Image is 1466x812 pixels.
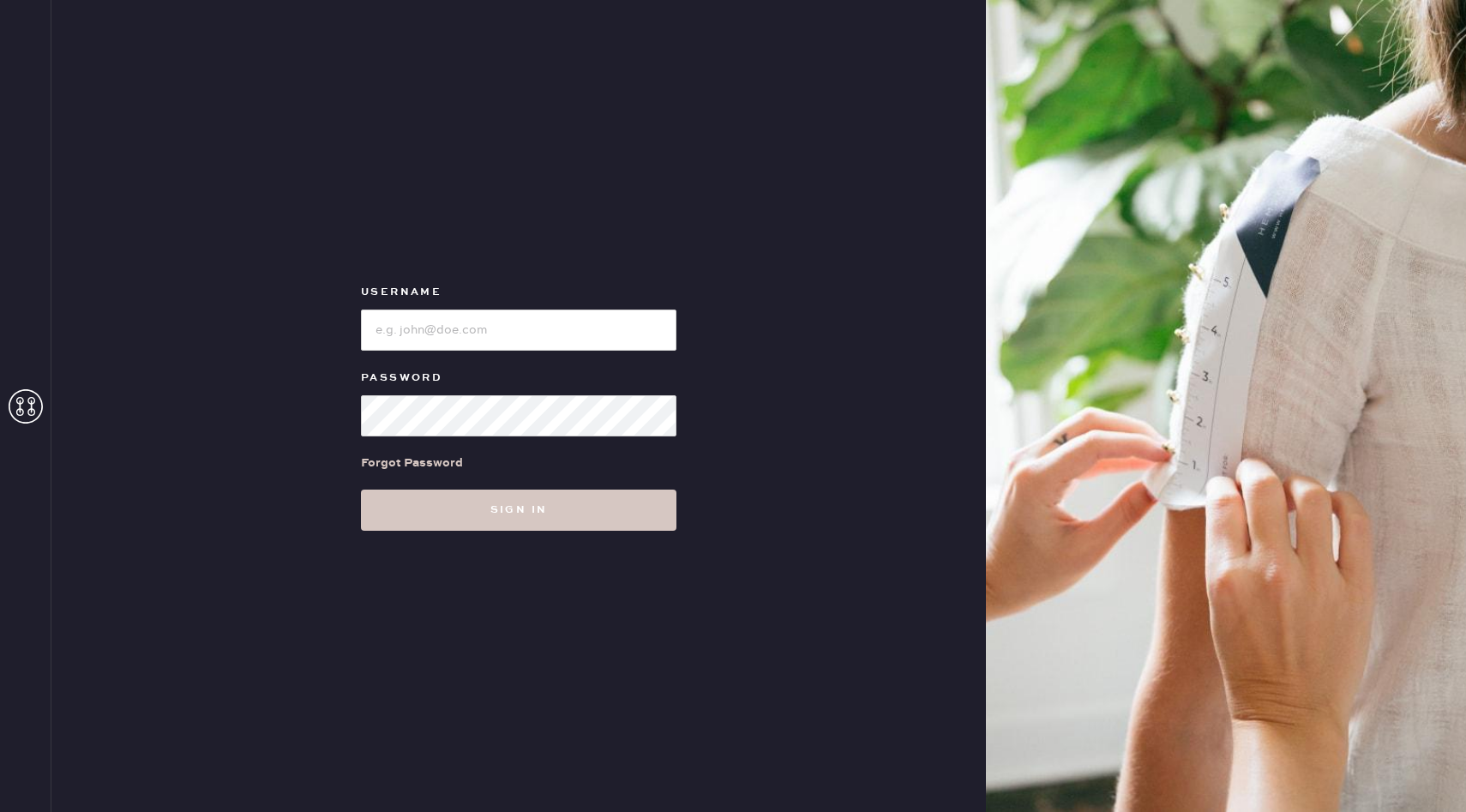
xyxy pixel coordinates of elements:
[361,490,676,531] button: Sign in
[361,454,463,472] div: Forgot Password
[361,282,676,303] label: Username
[361,436,463,490] a: Forgot Password
[361,310,676,351] input: e.g. john@doe.com
[361,368,676,388] label: Password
